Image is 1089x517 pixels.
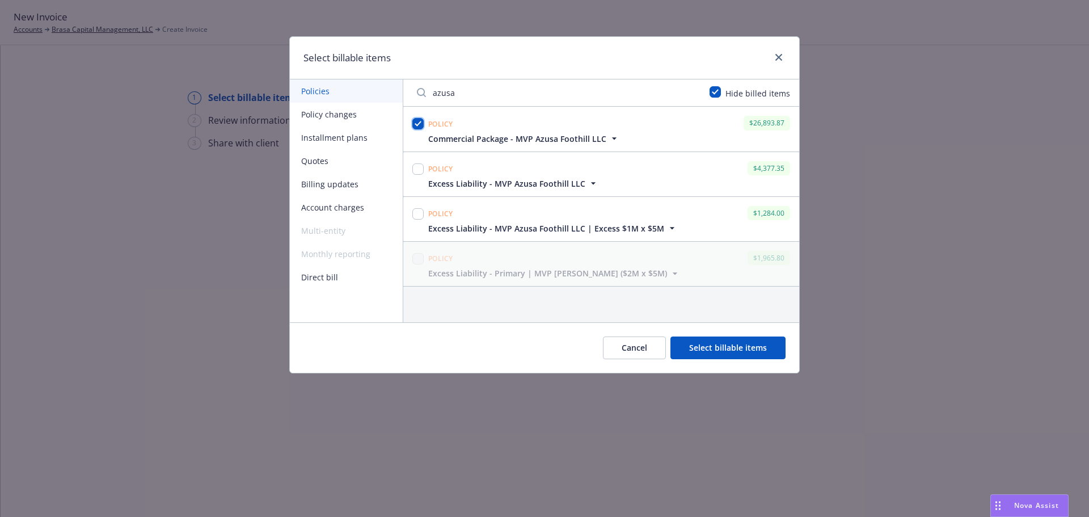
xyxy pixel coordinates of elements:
[603,337,666,359] button: Cancel
[772,51,786,64] a: close
[290,103,403,126] button: Policy changes
[428,267,667,279] span: Excess Liability - Primary | MVP [PERSON_NAME] ($2M x $5M)
[290,196,403,219] button: Account charges
[744,116,790,130] div: $26,893.87
[725,88,790,99] span: Hide billed items
[410,81,703,104] input: Filter by keyword
[428,164,453,174] span: Policy
[428,254,453,263] span: Policy
[428,178,585,190] span: Excess Liability - MVP Azusa Foothill LLC
[428,222,678,234] button: Excess Liability - MVP Azusa Foothill LLC | Excess $1M x $5M
[991,495,1005,516] div: Drag to move
[748,206,790,220] div: $1,284.00
[290,149,403,173] button: Quotes
[670,337,786,359] button: Select billable items
[303,51,391,65] h1: Select billable items
[290,79,403,103] button: Policies
[428,133,620,145] button: Commercial Package - MVP Azusa Foothill LLC
[748,251,790,265] div: $1,965.80
[290,266,403,289] button: Direct bill
[1014,501,1059,510] span: Nova Assist
[990,494,1069,517] button: Nova Assist
[290,242,403,266] span: Monthly reporting
[748,161,790,175] div: $4,377.35
[428,119,453,129] span: Policy
[290,173,403,196] button: Billing updates
[428,267,681,279] button: Excess Liability - Primary | MVP [PERSON_NAME] ($2M x $5M)
[428,133,606,145] span: Commercial Package - MVP Azusa Foothill LLC
[290,126,403,149] button: Installment plans
[428,178,599,190] button: Excess Liability - MVP Azusa Foothill LLC
[403,242,799,286] span: Policy$1,965.80Excess Liability - Primary | MVP [PERSON_NAME] ($2M x $5M)
[290,219,403,242] span: Multi-entity
[428,222,664,234] span: Excess Liability - MVP Azusa Foothill LLC | Excess $1M x $5M
[428,209,453,218] span: Policy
